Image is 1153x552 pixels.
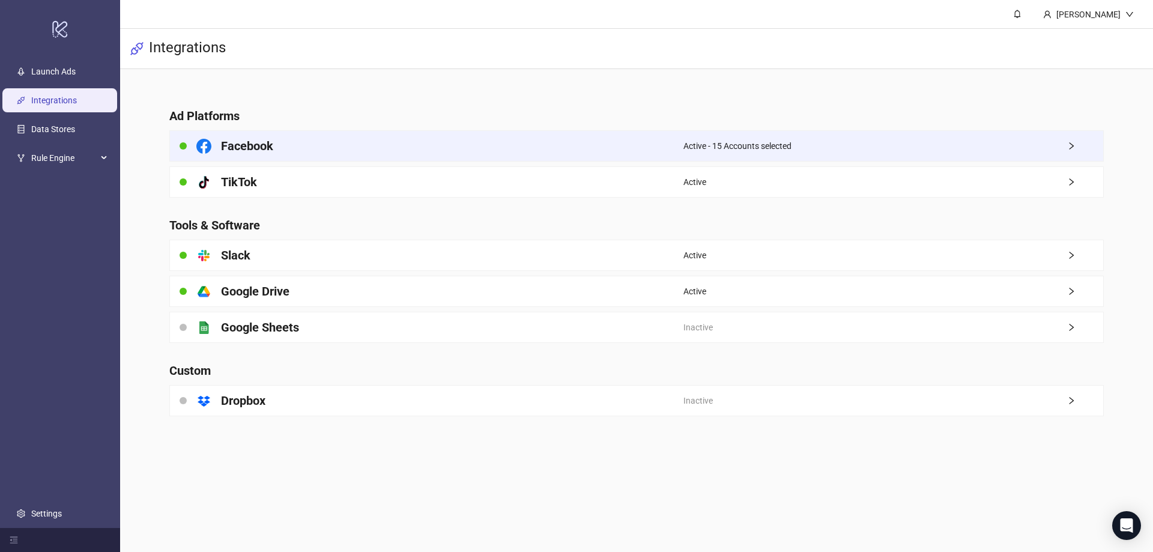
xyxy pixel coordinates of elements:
a: TikTokActiveright [169,166,1104,198]
h4: Google Drive [221,283,289,300]
h4: Tools & Software [169,217,1104,234]
h3: Integrations [149,38,226,59]
a: Launch Ads [31,67,76,77]
h4: Custom [169,362,1104,379]
span: right [1067,142,1103,150]
div: Open Intercom Messenger [1112,511,1141,540]
span: fork [17,154,25,163]
a: DropboxInactiveright [169,385,1104,416]
span: Active [683,285,706,298]
span: down [1125,10,1134,19]
span: Active - 15 Accounts selected [683,139,791,153]
span: bell [1013,10,1021,18]
h4: Slack [221,247,250,264]
a: FacebookActive - 15 Accounts selectedright [169,130,1104,162]
div: [PERSON_NAME] [1052,8,1125,21]
h4: Google Sheets [221,319,299,336]
a: Integrations [31,96,77,106]
span: right [1067,287,1103,296]
h4: Ad Platforms [169,108,1104,124]
span: Active [683,249,706,262]
h4: Facebook [221,138,273,154]
span: user [1043,10,1052,19]
span: Rule Engine [31,147,97,171]
span: right [1067,396,1103,405]
h4: TikTok [221,174,257,190]
span: right [1067,323,1103,332]
h4: Dropbox [221,392,265,409]
span: Inactive [683,321,713,334]
a: SlackActiveright [169,240,1104,271]
span: right [1067,251,1103,259]
a: Google DriveActiveright [169,276,1104,307]
span: api [130,41,144,56]
span: Inactive [683,394,713,407]
span: Active [683,175,706,189]
span: right [1067,178,1103,186]
a: Settings [31,509,62,518]
a: Google SheetsInactiveright [169,312,1104,343]
span: menu-fold [10,536,18,544]
a: Data Stores [31,125,75,135]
